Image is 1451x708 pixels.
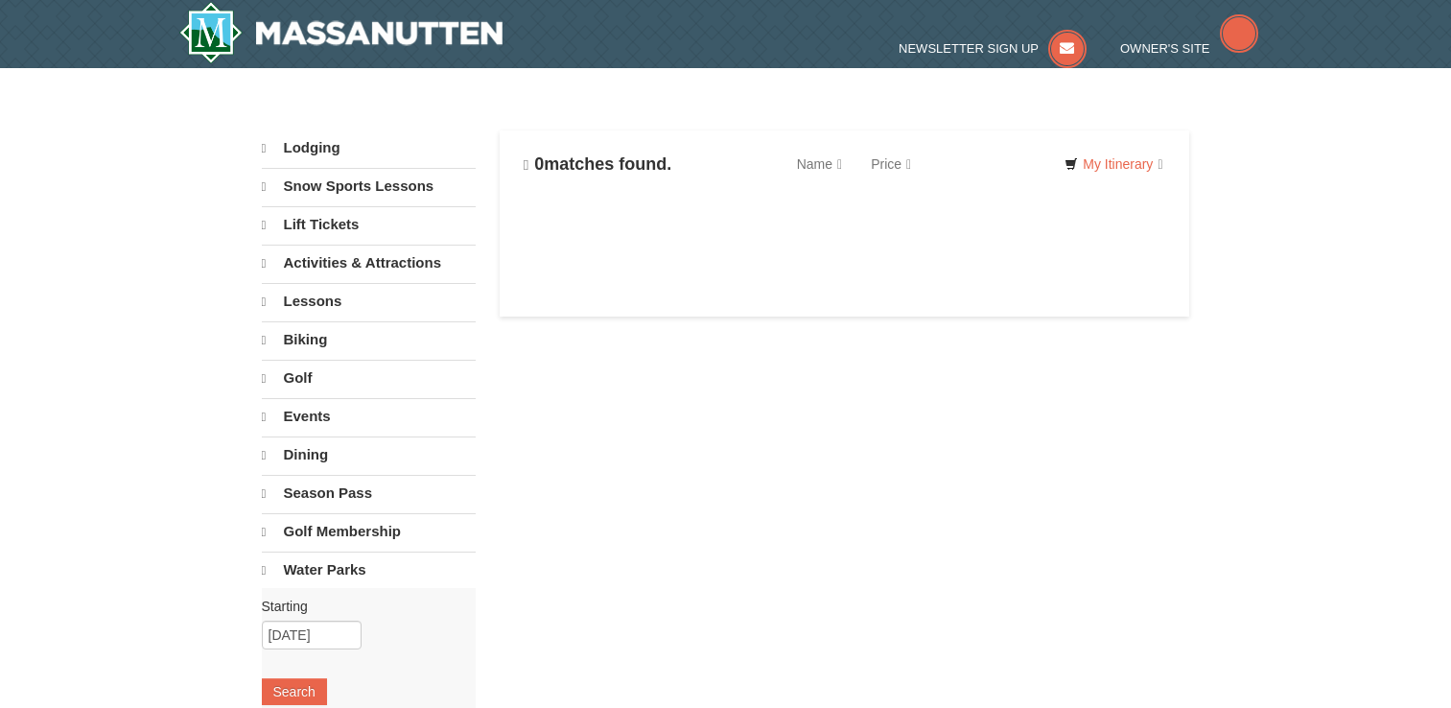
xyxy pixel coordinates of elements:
[783,145,856,183] a: Name
[262,206,476,243] a: Lift Tickets
[1052,150,1175,178] a: My Itinerary
[262,245,476,281] a: Activities & Attractions
[262,283,476,319] a: Lessons
[1120,41,1258,56] a: Owner's Site
[262,321,476,358] a: Biking
[262,437,476,473] a: Dining
[262,360,476,396] a: Golf
[856,145,925,183] a: Price
[1120,41,1210,56] span: Owner's Site
[899,41,1039,56] span: Newsletter Sign Up
[262,597,461,616] label: Starting
[262,678,327,705] button: Search
[262,130,476,166] a: Lodging
[262,513,476,550] a: Golf Membership
[262,398,476,435] a: Events
[179,2,503,63] a: Massanutten Resort
[262,552,476,588] a: Water Parks
[262,475,476,511] a: Season Pass
[899,41,1087,56] a: Newsletter Sign Up
[179,2,503,63] img: Massanutten Resort Logo
[262,168,476,204] a: Snow Sports Lessons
